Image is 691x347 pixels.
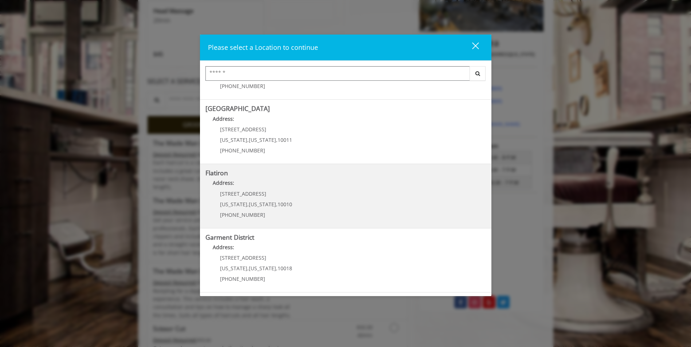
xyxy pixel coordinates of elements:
span: [PHONE_NUMBER] [220,211,265,218]
span: [STREET_ADDRESS] [220,190,266,197]
span: Please select a Location to continue [208,43,318,52]
span: , [276,201,278,208]
span: , [247,265,249,272]
span: [PHONE_NUMBER] [220,147,265,154]
span: [US_STATE] [220,136,247,143]
input: Search Center [205,66,470,81]
span: , [276,265,278,272]
span: [US_STATE] [220,265,247,272]
b: Flatiron [205,168,228,177]
span: 10011 [278,136,292,143]
span: [STREET_ADDRESS] [220,254,266,261]
b: Address: [213,244,234,251]
span: [STREET_ADDRESS] [220,126,266,133]
b: [GEOGRAPHIC_DATA] [205,104,270,113]
span: [US_STATE] [220,201,247,208]
span: [PHONE_NUMBER] [220,275,265,282]
span: , [247,201,249,208]
b: Address: [213,179,234,186]
span: [US_STATE] [249,136,276,143]
span: 10018 [278,265,292,272]
span: 10010 [278,201,292,208]
span: [US_STATE] [249,201,276,208]
b: Address: [213,115,234,122]
b: Garment District [205,233,254,242]
button: close dialog [459,40,483,55]
span: [PHONE_NUMBER] [220,83,265,89]
span: [US_STATE] [249,265,276,272]
div: close dialog [464,42,478,53]
div: Center Select [205,66,486,84]
span: , [247,136,249,143]
span: , [276,136,278,143]
i: Search button [474,71,482,76]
